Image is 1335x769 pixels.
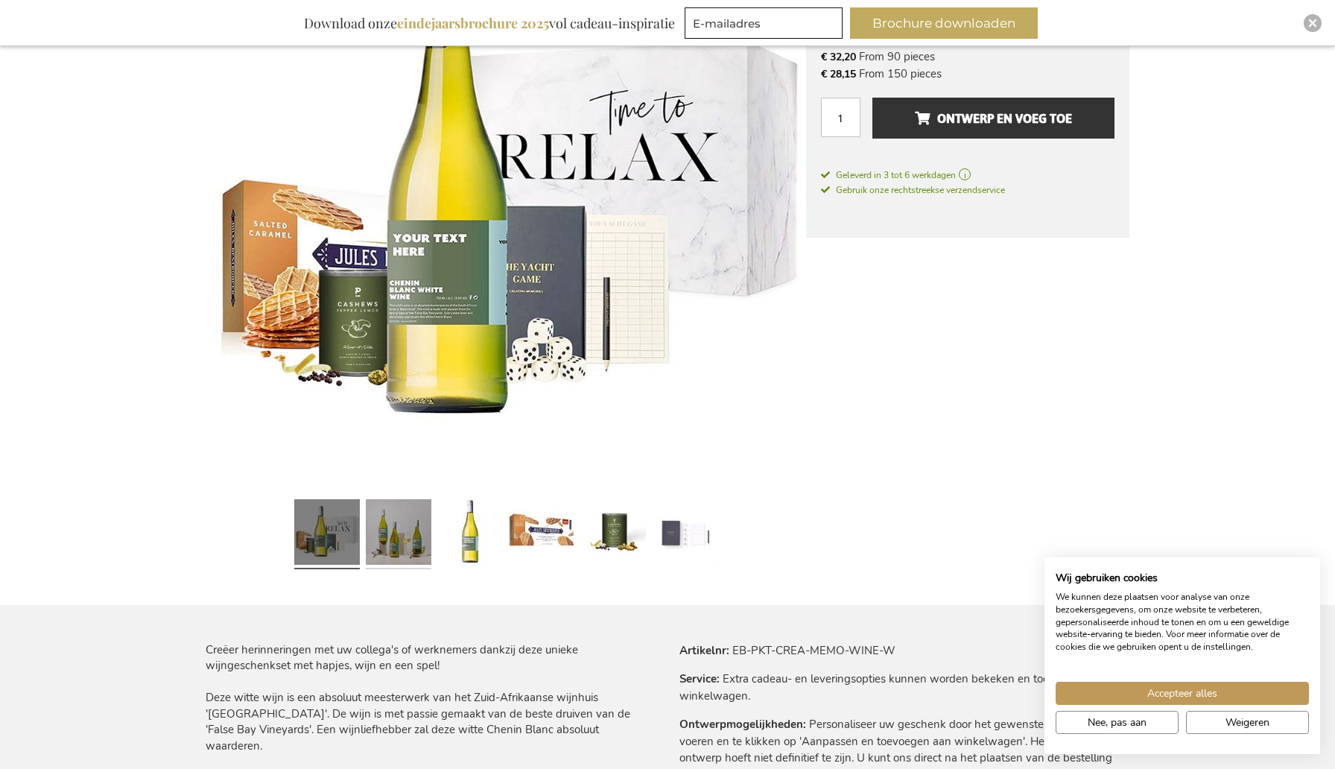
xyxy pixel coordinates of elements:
[294,493,360,575] a: Personalised White Wine
[821,67,856,81] span: € 28,15
[872,98,1114,139] button: Ontwerp en voeg toe
[850,7,1038,39] button: Brochure downloaden
[437,493,503,575] a: Personalised White Wine
[509,493,574,575] a: Butter Crips with Salted Caramel - 175g
[821,182,1005,197] a: Gebruik onze rechtstreekse verzendservice
[366,493,431,575] a: Personalised White Wine
[1308,19,1317,28] img: Close
[1056,591,1309,654] p: We kunnen deze plaatsen voor analyse van onze bezoekersgegevens, om onze website te verbeteren, g...
[652,493,717,575] a: Creating Memories Wine Gift Set
[821,48,1114,65] li: From 90 pieces
[297,7,682,39] div: Download onze vol cadeau-inspiratie
[821,66,1114,82] li: From 150 pieces
[821,98,860,137] input: Aantal
[821,184,1005,196] span: Gebruik onze rechtstreekse verzendservice
[1056,682,1309,705] button: Accepteer alle cookies
[821,50,856,64] span: € 32,20
[1056,572,1309,585] h2: Wij gebruiken cookies
[821,34,856,48] span: € 36,20
[1056,711,1179,734] button: Pas cookie voorkeuren aan
[1186,711,1309,734] button: Alle cookies weigeren
[685,7,843,39] input: E-mailadres
[821,168,1114,182] a: Geleverd in 3 tot 6 werkdagen
[685,7,847,43] form: marketing offers and promotions
[580,493,646,575] a: Personalised White Wine
[1147,686,1217,701] span: Accepteer alles
[1304,14,1322,32] div: Close
[397,14,549,32] b: eindejaarsbrochure 2025
[1225,715,1269,730] span: Weigeren
[1088,715,1147,730] span: Nee, pas aan
[915,107,1072,130] span: Ontwerp en voeg toe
